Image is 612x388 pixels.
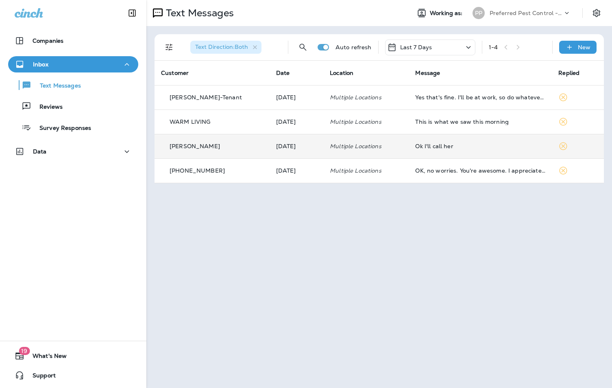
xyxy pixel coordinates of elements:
[8,98,138,115] button: Reviews
[276,118,317,125] p: Aug 28, 2025 09:32 AM
[589,6,604,20] button: Settings
[400,44,432,50] p: Last 7 Days
[415,69,440,77] span: Message
[415,94,545,101] div: Yes that's fine. I'll be at work, so do whatever you have to do. I'll keep the back gate unlocked.
[8,56,138,72] button: Inbox
[32,82,81,90] p: Text Messages
[578,44,590,50] p: New
[8,348,138,364] button: 19What's New
[24,353,67,362] span: What's New
[558,69,579,77] span: Replied
[330,118,402,125] p: Multiple Locations
[473,7,485,19] div: PP
[170,143,220,149] p: [PERSON_NAME]
[8,77,138,94] button: Text Messages
[8,367,138,384] button: Support
[330,167,402,174] p: Multiple Locations
[170,167,225,174] p: [PHONE_NUMBER]
[33,37,63,44] p: Companies
[195,43,248,50] span: Text Direction : Both
[163,7,234,19] p: Text Messages
[170,118,211,125] p: WARM LIVING
[31,103,63,111] p: Reviews
[276,69,290,77] span: Date
[415,143,545,149] div: Ok I'll call her
[335,44,372,50] p: Auto refresh
[121,5,144,21] button: Collapse Sidebar
[8,119,138,136] button: Survey Responses
[8,143,138,160] button: Data
[33,61,48,68] p: Inbox
[276,94,317,101] p: Sep 2, 2025 10:59 AM
[31,125,91,132] p: Survey Responses
[161,69,189,77] span: Customer
[330,143,402,149] p: Multiple Locations
[430,10,464,17] span: Working as:
[276,167,317,174] p: Aug 27, 2025 09:34 AM
[8,33,138,49] button: Companies
[330,94,402,101] p: Multiple Locations
[276,143,317,149] p: Aug 27, 2025 01:55 PM
[170,94,242,101] p: [PERSON_NAME]-Tenant
[330,69,353,77] span: Location
[190,41,261,54] div: Text Direction:Both
[33,148,47,155] p: Data
[19,347,30,355] span: 19
[415,167,545,174] div: OK, no worries. You're awesome. I appreciate it.
[24,372,56,382] span: Support
[490,10,563,16] p: Preferred Pest Control - Palmetto
[415,118,545,125] div: This is what we saw this morning
[295,39,311,55] button: Search Messages
[161,39,177,55] button: Filters
[489,44,498,50] div: 1 - 4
